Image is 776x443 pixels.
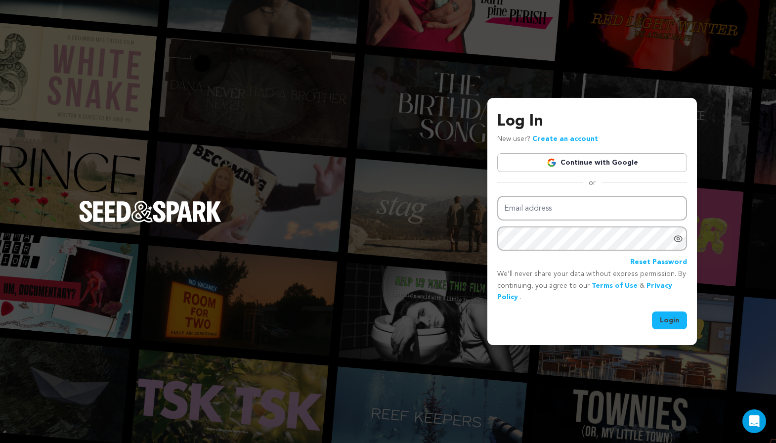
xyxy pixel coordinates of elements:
[630,257,687,268] a: Reset Password
[497,133,598,145] p: New user?
[497,110,687,133] h3: Log In
[497,268,687,304] p: We’ll never share your data without express permission. By continuing, you agree to our & .
[497,196,687,221] input: Email address
[497,153,687,172] a: Continue with Google
[652,311,687,329] button: Login
[79,201,221,242] a: Seed&Spark Homepage
[532,135,598,142] a: Create an account
[673,234,683,244] a: Show password as plain text. Warning: this will display your password on the screen.
[583,178,602,188] span: or
[742,409,766,433] div: Open Intercom Messenger
[547,158,557,168] img: Google logo
[592,282,638,289] a: Terms of Use
[79,201,221,222] img: Seed&Spark Logo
